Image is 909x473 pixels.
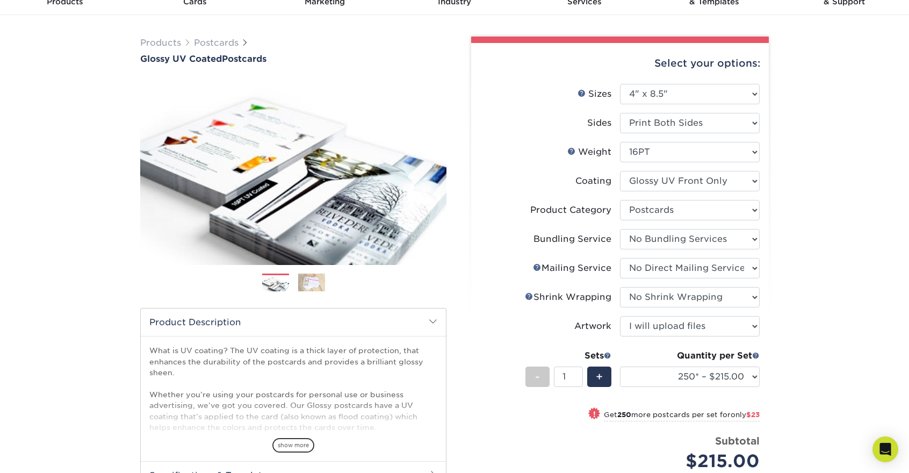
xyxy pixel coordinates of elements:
[620,349,760,362] div: Quantity per Set
[604,411,760,421] small: Get more postcards per set for
[140,54,222,64] span: Glossy UV Coated
[194,38,239,48] a: Postcards
[525,349,611,362] div: Sets
[535,369,540,385] span: -
[298,273,325,292] img: Postcards 02
[533,233,611,246] div: Bundling Service
[140,65,446,277] img: Glossy UV Coated 01
[141,309,446,336] h2: Product Description
[746,411,760,419] span: $23
[617,411,631,419] strong: 250
[533,262,611,275] div: Mailing Service
[480,43,760,84] div: Select your options:
[530,204,611,217] div: Product Category
[140,54,446,64] a: Glossy UV CoatedPostcards
[593,408,596,420] span: !
[578,88,611,101] div: Sizes
[567,146,611,159] div: Weight
[272,438,314,453] span: show more
[140,54,446,64] h1: Postcards
[596,369,603,385] span: +
[262,274,289,293] img: Postcards 01
[575,175,611,188] div: Coating
[731,411,760,419] span: only
[574,320,611,333] div: Artwork
[715,435,760,447] strong: Subtotal
[3,440,91,469] iframe: Google Customer Reviews
[587,117,611,130] div: Sides
[140,38,181,48] a: Products
[872,436,898,462] div: Open Intercom Messenger
[525,291,611,304] div: Shrink Wrapping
